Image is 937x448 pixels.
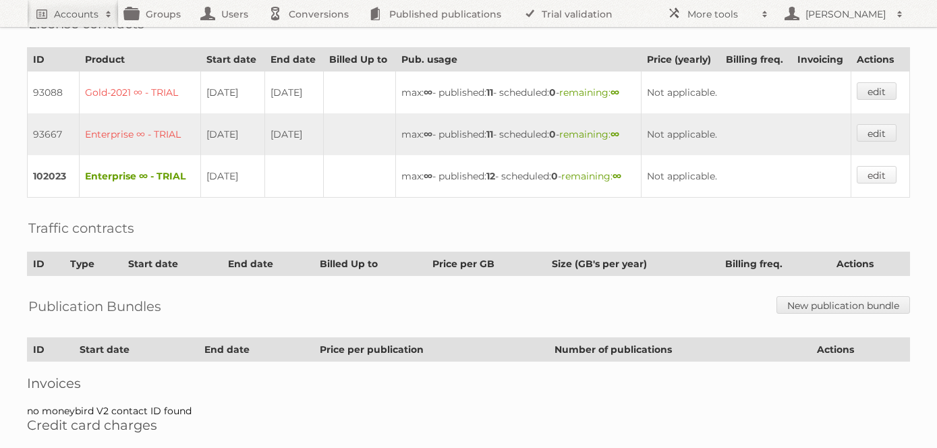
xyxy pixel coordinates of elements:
[199,338,314,362] th: End date
[27,417,910,433] h2: Credit card charges
[561,170,621,182] span: remaining:
[720,48,791,72] th: Billing freq.
[396,48,642,72] th: Pub. usage
[642,48,720,72] th: Price (yearly)
[551,170,558,182] strong: 0
[28,72,80,114] td: 93088
[28,338,74,362] th: ID
[486,170,495,182] strong: 12
[264,48,323,72] th: End date
[28,48,80,72] th: ID
[424,128,432,140] strong: ∞
[687,7,755,21] h2: More tools
[28,252,65,276] th: ID
[802,7,890,21] h2: [PERSON_NAME]
[201,155,264,198] td: [DATE]
[396,72,642,114] td: max: - published: - scheduled: -
[851,48,909,72] th: Actions
[857,82,897,100] a: edit
[65,252,123,276] th: Type
[28,113,80,155] td: 93667
[28,296,161,316] h2: Publication Bundles
[79,48,201,72] th: Product
[201,48,264,72] th: Start date
[54,7,98,21] h2: Accounts
[719,252,831,276] th: Billing freq.
[324,48,396,72] th: Billed Up to
[559,86,619,99] span: remaining:
[831,252,910,276] th: Actions
[79,113,201,155] td: Enterprise ∞ - TRIAL
[222,252,314,276] th: End date
[314,338,549,362] th: Price per publication
[424,86,432,99] strong: ∞
[396,155,642,198] td: max: - published: - scheduled: -
[776,296,910,314] a: New publication bundle
[486,86,493,99] strong: 11
[642,155,851,198] td: Not applicable.
[642,72,851,114] td: Not applicable.
[314,252,427,276] th: Billed Up to
[857,124,897,142] a: edit
[548,338,811,362] th: Number of publications
[201,113,264,155] td: [DATE]
[123,252,223,276] th: Start date
[549,128,556,140] strong: 0
[28,218,134,238] h2: Traffic contracts
[74,338,199,362] th: Start date
[857,166,897,184] a: edit
[201,72,264,114] td: [DATE]
[611,86,619,99] strong: ∞
[559,128,619,140] span: remaining:
[79,72,201,114] td: Gold-2021 ∞ - TRIAL
[791,48,851,72] th: Invoicing
[486,128,493,140] strong: 11
[396,113,642,155] td: max: - published: - scheduled: -
[27,375,910,391] h2: Invoices
[28,155,80,198] td: 102023
[427,252,546,276] th: Price per GB
[611,128,619,140] strong: ∞
[79,155,201,198] td: Enterprise ∞ - TRIAL
[264,72,323,114] td: [DATE]
[613,170,621,182] strong: ∞
[424,170,432,182] strong: ∞
[549,86,556,99] strong: 0
[264,113,323,155] td: [DATE]
[546,252,719,276] th: Size (GB's per year)
[811,338,910,362] th: Actions
[642,113,851,155] td: Not applicable.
